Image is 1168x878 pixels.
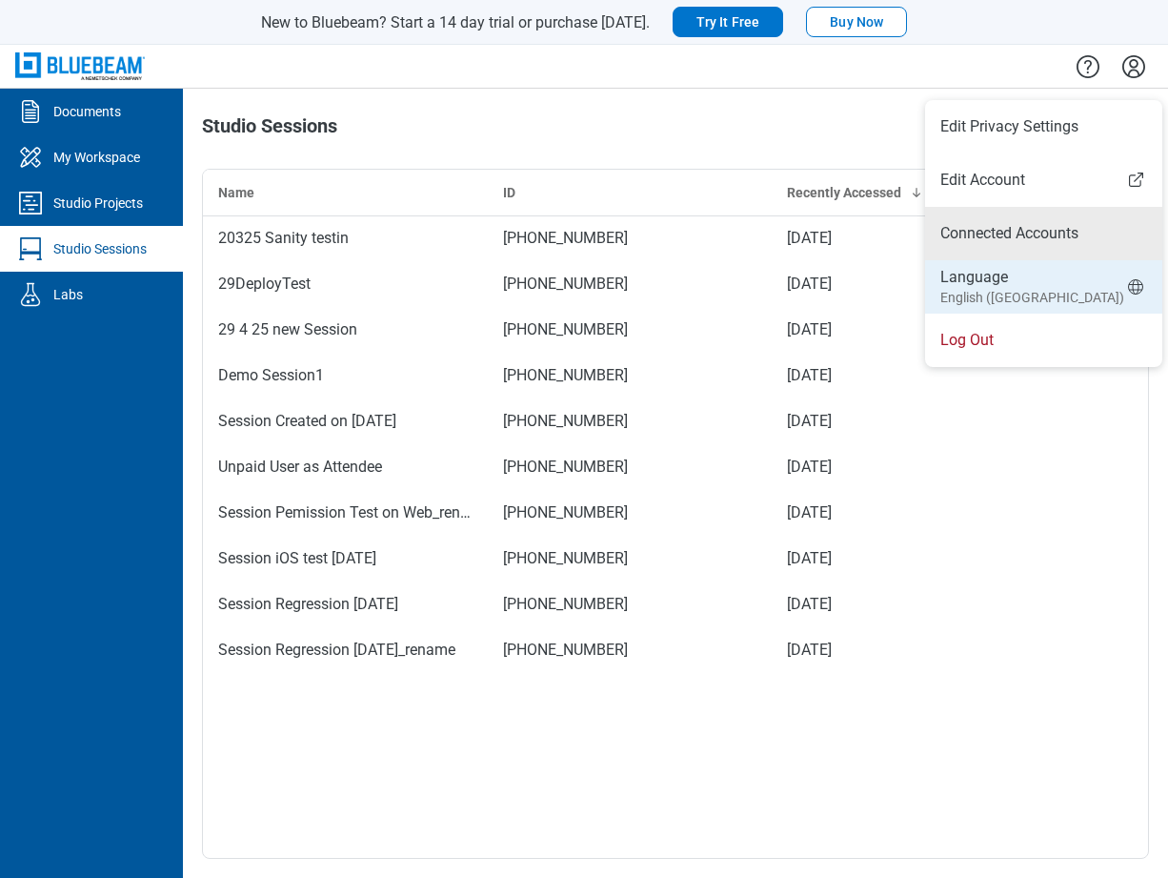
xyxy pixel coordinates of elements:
[218,273,473,296] div: 29DeployTest
[202,115,337,146] h1: Studio Sessions
[218,639,473,662] div: Session Regression [DATE]_rename
[925,314,1162,367] li: Log Out
[772,582,1057,627] td: [DATE]
[488,536,773,582] td: [PHONE_NUMBER]
[53,194,143,213] div: Studio Projects
[488,353,773,398] td: [PHONE_NUMBER]
[488,490,773,536] td: [PHONE_NUMBER]
[53,239,147,258] div: Studio Sessions
[218,183,473,202] div: Name
[488,261,773,307] td: [PHONE_NUMBER]
[15,142,46,173] svg: My Workspace
[772,307,1057,353] td: [DATE]
[218,410,473,433] div: Session Created on [DATE]
[772,215,1057,261] td: [DATE]
[772,353,1057,398] td: [DATE]
[772,261,1057,307] td: [DATE]
[261,13,650,31] span: New to Bluebeam? Start a 14 day trial or purchase [DATE].
[53,285,83,304] div: Labs
[488,307,773,353] td: [PHONE_NUMBER]
[53,102,121,121] div: Documents
[15,96,46,127] svg: Documents
[1118,51,1149,83] button: Settings
[806,7,907,37] button: Buy Now
[488,444,773,490] td: [PHONE_NUMBER]
[218,593,473,616] div: Session Regression [DATE]
[772,536,1057,582] td: [DATE]
[787,183,1041,202] div: Recently Accessed
[218,364,473,387] div: Demo Session1
[503,183,757,202] div: ID
[925,100,1162,367] ul: Menu
[488,627,773,673] td: [PHONE_NUMBER]
[772,444,1057,490] td: [DATE]
[940,222,1147,245] a: Connected Accounts
[925,100,1162,153] li: Edit Privacy Settings
[15,52,145,80] img: Bluebeam, Inc.
[772,627,1057,673] td: [DATE]
[488,582,773,627] td: [PHONE_NUMBER]
[673,7,784,37] button: Try It Free
[53,148,140,167] div: My Workspace
[772,490,1057,536] td: [DATE]
[15,234,46,264] svg: Studio Sessions
[218,318,473,341] div: 29 4 25 new Session
[925,169,1162,192] a: Edit Account
[488,215,773,261] td: [PHONE_NUMBER]
[772,398,1057,444] td: [DATE]
[940,288,1124,307] small: English ([GEOGRAPHIC_DATA])
[218,456,473,479] div: Unpaid User as Attendee
[15,279,46,310] svg: Labs
[940,267,1124,307] div: Language
[218,227,473,250] div: 20325 Sanity testin
[218,547,473,570] div: Session iOS test [DATE]
[218,501,473,524] div: Session Pemission Test on Web_rename
[488,398,773,444] td: [PHONE_NUMBER]
[15,188,46,218] svg: Studio Projects
[203,170,1148,673] table: bb-data-table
